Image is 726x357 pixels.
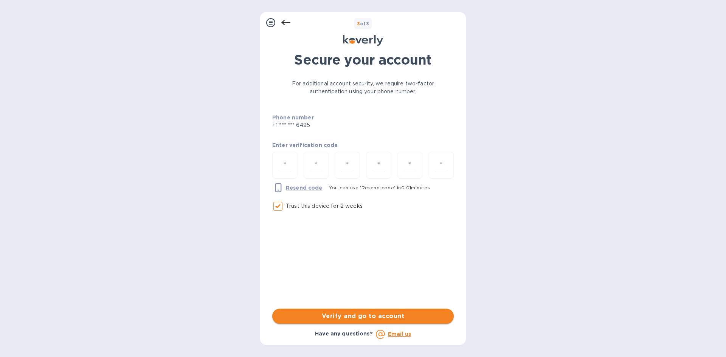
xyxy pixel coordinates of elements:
[315,331,373,337] b: Have any questions?
[329,185,430,190] span: You can use 'Resend code' in 0 : 01 minutes
[272,52,454,68] h1: Secure your account
[272,114,314,121] b: Phone number
[272,80,454,96] p: For additional account security, we require two-factor authentication using your phone number.
[388,331,411,337] a: Email us
[357,21,369,26] b: of 3
[272,141,454,149] p: Enter verification code
[357,21,360,26] span: 3
[278,312,448,321] span: Verify and go to account
[286,202,363,210] p: Trust this device for 2 weeks
[272,309,454,324] button: Verify and go to account
[286,185,323,191] u: Resend code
